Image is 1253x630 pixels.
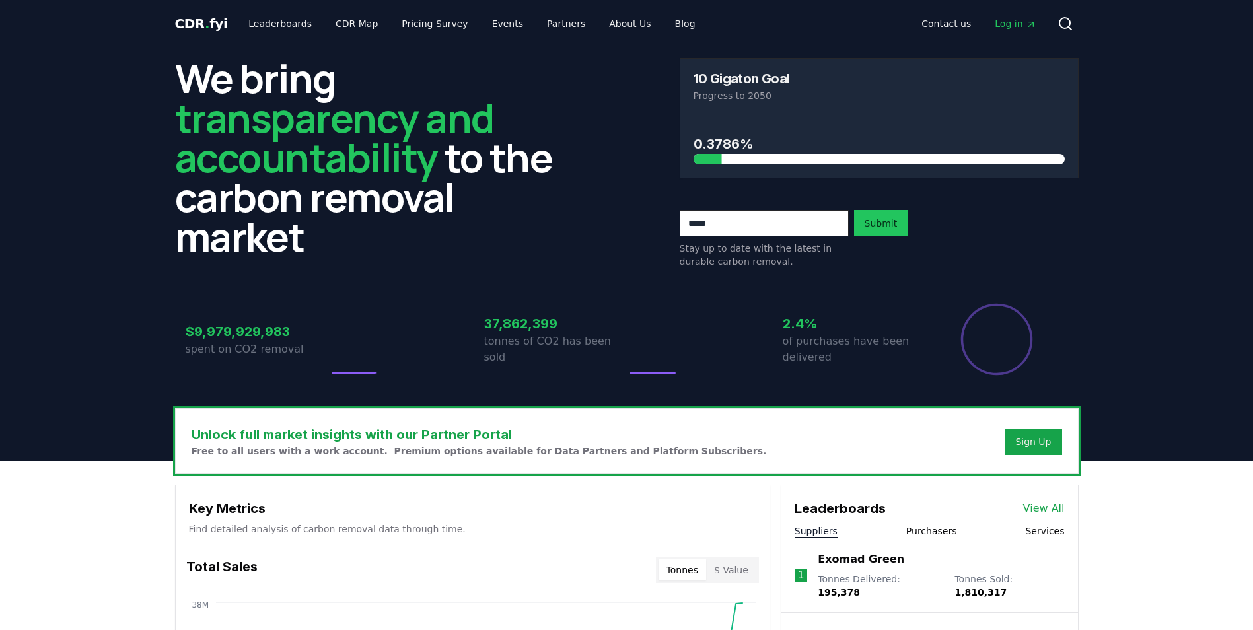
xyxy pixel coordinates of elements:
[911,12,1046,36] nav: Main
[205,16,209,32] span: .
[189,499,756,518] h3: Key Metrics
[954,587,1007,598] span: 1,810,317
[175,16,228,32] span: CDR fyi
[818,573,941,599] p: Tonnes Delivered :
[391,12,478,36] a: Pricing Survey
[192,600,209,610] tspan: 38M
[783,314,925,333] h3: 2.4%
[186,341,328,357] p: spent on CO2 removal
[795,524,838,538] button: Suppliers
[664,12,706,36] a: Blog
[175,90,494,184] span: transparency and accountability
[175,15,228,33] a: CDR.fyi
[1025,524,1064,538] button: Services
[783,333,925,365] p: of purchases have been delivered
[189,522,756,536] p: Find detailed analysis of carbon removal data through time.
[818,587,860,598] span: 195,378
[659,559,706,580] button: Tonnes
[797,567,804,583] p: 1
[484,333,627,365] p: tonnes of CO2 has been sold
[984,12,1046,36] a: Log in
[854,210,908,236] button: Submit
[325,12,388,36] a: CDR Map
[482,12,534,36] a: Events
[694,72,790,85] h3: 10 Gigaton Goal
[960,302,1034,376] div: Percentage of sales delivered
[795,499,886,518] h3: Leaderboards
[906,524,957,538] button: Purchasers
[598,12,661,36] a: About Us
[186,557,258,583] h3: Total Sales
[694,89,1065,102] p: Progress to 2050
[911,12,982,36] a: Contact us
[818,551,904,567] a: Exomad Green
[954,573,1064,599] p: Tonnes Sold :
[706,559,756,580] button: $ Value
[192,444,767,458] p: Free to all users with a work account. Premium options available for Data Partners and Platform S...
[484,314,627,333] h3: 37,862,399
[175,58,574,256] h2: We bring to the carbon removal market
[1005,429,1061,455] button: Sign Up
[694,134,1065,154] h3: 0.3786%
[238,12,322,36] a: Leaderboards
[1015,435,1051,448] a: Sign Up
[238,12,705,36] nav: Main
[192,425,767,444] h3: Unlock full market insights with our Partner Portal
[680,242,849,268] p: Stay up to date with the latest in durable carbon removal.
[536,12,596,36] a: Partners
[995,17,1036,30] span: Log in
[1023,501,1065,516] a: View All
[186,322,328,341] h3: $9,979,929,983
